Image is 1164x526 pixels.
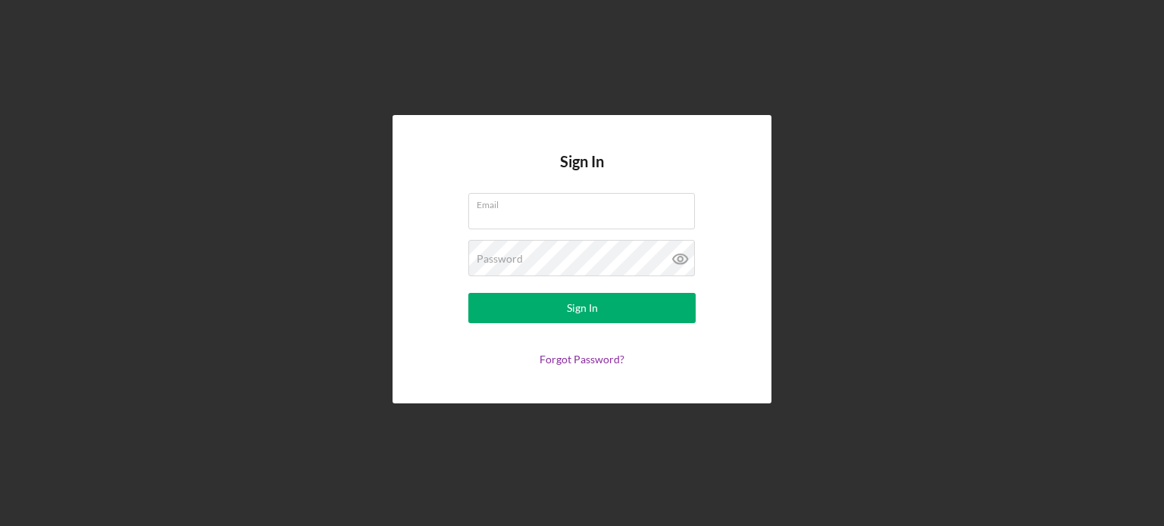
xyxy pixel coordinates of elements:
div: Sign In [567,293,598,323]
a: Forgot Password? [540,353,624,366]
button: Sign In [468,293,696,323]
h4: Sign In [560,153,604,193]
label: Password [477,253,523,265]
label: Email [477,194,695,210]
